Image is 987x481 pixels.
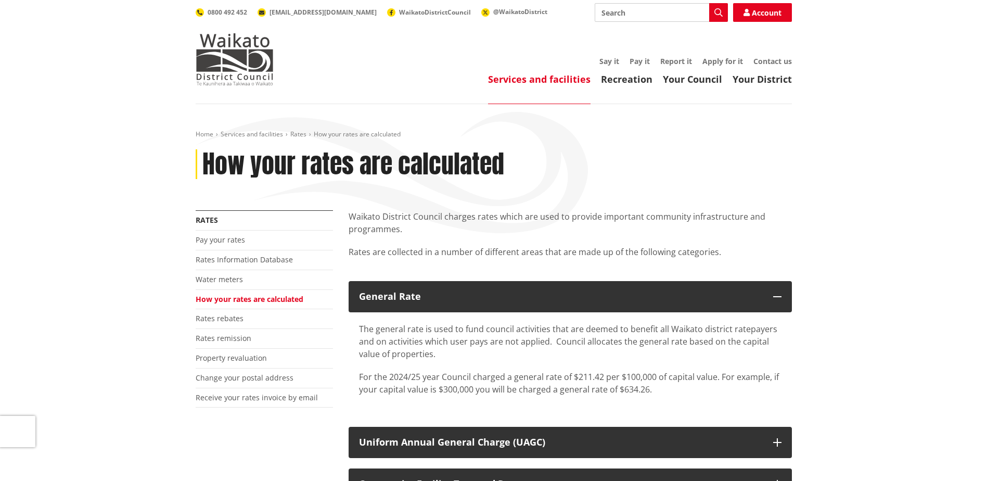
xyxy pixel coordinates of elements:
[196,235,245,245] a: Pay your rates
[221,130,283,138] a: Services and facilities
[359,323,781,360] p: The general rate is used to fund council activities that are deemed to benefit all Waikato distri...
[939,437,977,475] iframe: Messenger Launcher
[599,56,619,66] a: Say it
[270,8,377,17] span: [EMAIL_ADDRESS][DOMAIN_NAME]
[196,333,251,343] a: Rates remission
[196,255,293,264] a: Rates Information Database
[733,3,792,22] a: Account
[196,215,218,225] a: Rates
[481,7,547,16] a: @WaikatoDistrict
[359,292,763,302] div: General Rate
[196,373,293,383] a: Change your postal address
[349,281,792,312] button: General Rate
[630,56,650,66] a: Pay it
[290,130,306,138] a: Rates
[595,3,728,22] input: Search input
[488,73,591,85] a: Services and facilities
[753,56,792,66] a: Contact us
[349,210,792,235] p: Waikato District Council charges rates which are used to provide important community infrastructu...
[196,393,318,402] a: Receive your rates invoice by email
[196,33,274,85] img: Waikato District Council - Te Kaunihera aa Takiwaa o Waikato
[733,73,792,85] a: Your District
[208,8,247,17] span: 0800 492 452
[359,371,781,396] p: For the 2024/25 year Council charged a general rate of $211.42 per $100,000 of capital value. For...
[349,246,792,271] p: Rates are collected in a number of different areas that are made up of the following categories.
[314,130,401,138] span: How your rates are calculated
[493,7,547,16] span: @WaikatoDistrict
[196,130,792,139] nav: breadcrumb
[202,149,504,180] h1: How your rates are calculated
[196,353,267,363] a: Property revaluation
[387,8,471,17] a: WaikatoDistrictCouncil
[663,73,722,85] a: Your Council
[196,8,247,17] a: 0800 492 452
[258,8,377,17] a: [EMAIL_ADDRESS][DOMAIN_NAME]
[196,313,243,323] a: Rates rebates
[349,427,792,458] button: Uniform Annual General Charge (UAGC)
[359,437,763,448] div: Uniform Annual General Charge (UAGC)
[660,56,692,66] a: Report it
[702,56,743,66] a: Apply for it
[601,73,652,85] a: Recreation
[399,8,471,17] span: WaikatoDistrictCouncil
[196,274,243,284] a: Water meters
[196,130,213,138] a: Home
[196,294,303,304] a: How your rates are calculated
